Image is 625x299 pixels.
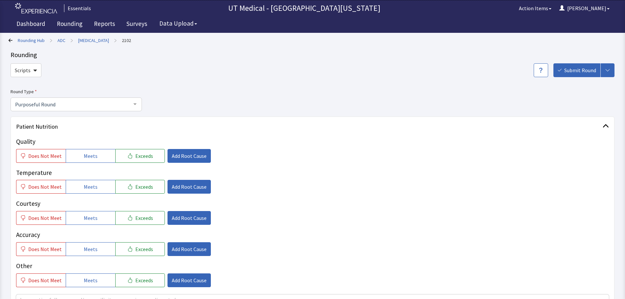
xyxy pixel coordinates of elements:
[115,180,165,194] button: Exceeds
[564,66,596,74] span: Submit Round
[16,211,66,225] button: Does Not Meet
[16,137,609,146] p: Quality
[555,2,614,15] button: [PERSON_NAME]
[16,149,66,163] button: Does Not Meet
[52,16,87,33] a: Rounding
[114,34,117,47] span: >
[172,245,207,253] span: Add Root Cause
[15,66,31,74] span: Scripts
[94,3,515,13] p: UT Medical - [GEOGRAPHIC_DATA][US_STATE]
[78,37,109,44] a: [MEDICAL_DATA]
[28,152,62,160] span: Does Not Meet
[66,211,115,225] button: Meets
[66,273,115,287] button: Meets
[66,149,115,163] button: Meets
[155,17,201,30] button: Data Upload
[16,180,66,194] button: Does Not Meet
[84,152,98,160] span: Meets
[16,122,603,131] span: Patient Nutrition
[71,34,73,47] span: >
[13,100,128,108] span: Purposeful Round
[28,245,62,253] span: Does Not Meet
[11,63,41,77] button: Scripts
[66,242,115,256] button: Meets
[57,37,65,44] a: ADC
[122,37,131,44] a: 2102
[11,50,614,59] div: Rounding
[15,3,57,14] img: experiencia_logo.png
[16,261,609,271] p: Other
[66,180,115,194] button: Meets
[11,16,50,33] a: Dashboard
[28,276,62,284] span: Does Not Meet
[167,273,211,287] button: Add Root Cause
[16,273,66,287] button: Does Not Meet
[172,276,207,284] span: Add Root Cause
[16,168,609,178] p: Temperature
[553,63,600,77] button: Submit Round
[84,183,98,191] span: Meets
[16,242,66,256] button: Does Not Meet
[84,214,98,222] span: Meets
[167,211,211,225] button: Add Root Cause
[167,149,211,163] button: Add Root Cause
[89,16,120,33] a: Reports
[11,88,142,96] label: Round Type
[84,276,98,284] span: Meets
[135,214,153,222] span: Exceeds
[16,199,609,208] p: Courtesy
[115,149,165,163] button: Exceeds
[167,180,211,194] button: Add Root Cause
[115,273,165,287] button: Exceeds
[28,214,62,222] span: Does Not Meet
[167,242,211,256] button: Add Root Cause
[16,230,609,240] p: Accuracy
[115,242,165,256] button: Exceeds
[135,152,153,160] span: Exceeds
[84,245,98,253] span: Meets
[172,183,207,191] span: Add Root Cause
[122,16,152,33] a: Surveys
[115,211,165,225] button: Exceeds
[172,152,207,160] span: Add Root Cause
[50,34,52,47] span: >
[64,4,91,12] div: Essentials
[28,183,62,191] span: Does Not Meet
[172,214,207,222] span: Add Root Cause
[515,2,555,15] button: Action Items
[135,245,153,253] span: Exceeds
[18,37,45,44] a: Rounding Hub
[135,183,153,191] span: Exceeds
[135,276,153,284] span: Exceeds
